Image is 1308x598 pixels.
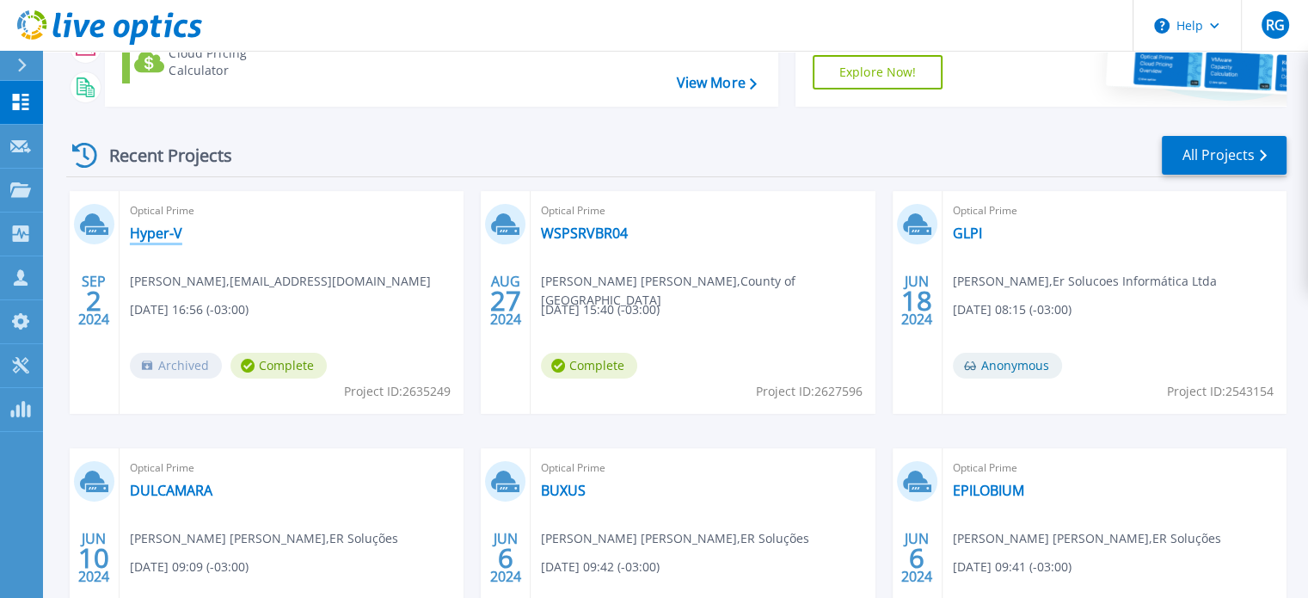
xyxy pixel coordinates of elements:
[953,482,1024,499] a: EPILOBIUM
[130,529,398,548] span: [PERSON_NAME] [PERSON_NAME] , ER Soluções
[541,201,864,220] span: Optical Prime
[953,529,1221,548] span: [PERSON_NAME] [PERSON_NAME] , ER Soluções
[489,269,522,332] div: AUG 2024
[541,482,586,499] a: BUXUS
[541,459,864,478] span: Optical Prime
[130,225,182,242] a: Hyper-V
[953,201,1276,220] span: Optical Prime
[489,527,522,589] div: JUN 2024
[541,225,628,242] a: WSPSRVBR04
[498,551,513,565] span: 6
[676,75,756,91] a: View More
[953,272,1217,291] span: [PERSON_NAME] , Er Solucoes Informática Ltda
[66,134,255,176] div: Recent Projects
[130,482,212,499] a: DULCAMARA
[77,269,110,332] div: SEP 2024
[86,293,101,308] span: 2
[953,300,1072,319] span: [DATE] 08:15 (-03:00)
[909,551,924,565] span: 6
[900,527,933,589] div: JUN 2024
[130,558,249,576] span: [DATE] 09:09 (-03:00)
[953,558,1072,576] span: [DATE] 09:41 (-03:00)
[813,55,943,89] a: Explore Now!
[953,353,1062,379] span: Anonymous
[130,300,249,319] span: [DATE] 16:56 (-03:00)
[344,382,451,401] span: Project ID: 2635249
[490,293,521,308] span: 27
[541,529,809,548] span: [PERSON_NAME] [PERSON_NAME] , ER Soluções
[169,45,306,79] div: Cloud Pricing Calculator
[130,353,222,379] span: Archived
[130,272,431,291] span: [PERSON_NAME] , [EMAIL_ADDRESS][DOMAIN_NAME]
[953,459,1276,478] span: Optical Prime
[541,300,660,319] span: [DATE] 15:40 (-03:00)
[78,551,109,565] span: 10
[1265,18,1284,32] span: RG
[541,272,875,310] span: [PERSON_NAME] [PERSON_NAME] , County of [GEOGRAPHIC_DATA]
[1167,382,1274,401] span: Project ID: 2543154
[541,353,637,379] span: Complete
[122,40,314,83] a: Cloud Pricing Calculator
[230,353,327,379] span: Complete
[901,293,932,308] span: 18
[1162,136,1287,175] a: All Projects
[130,201,453,220] span: Optical Prime
[541,558,660,576] span: [DATE] 09:42 (-03:00)
[900,269,933,332] div: JUN 2024
[130,459,453,478] span: Optical Prime
[77,527,110,589] div: JUN 2024
[953,225,982,242] a: GLPI
[756,382,863,401] span: Project ID: 2627596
